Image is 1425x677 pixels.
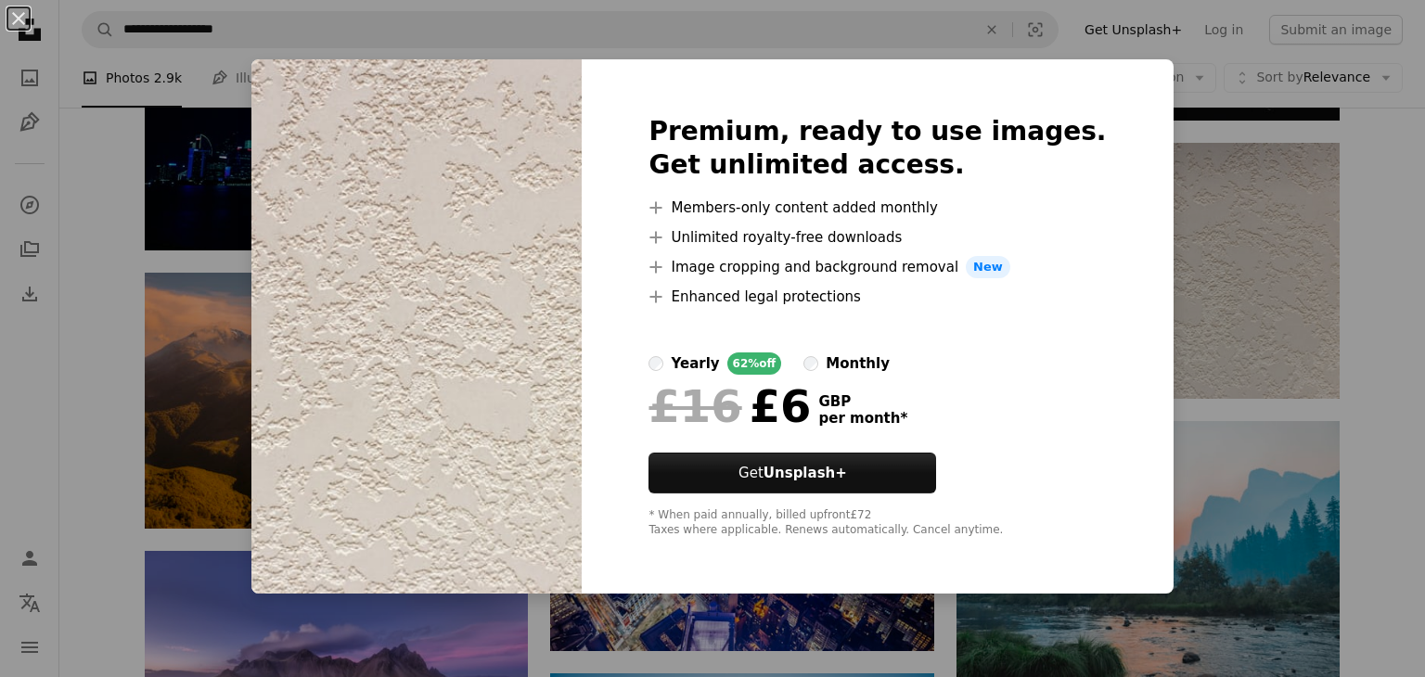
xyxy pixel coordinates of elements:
div: 62% off [727,352,782,375]
span: £16 [648,382,741,430]
span: per month * [818,410,907,427]
div: * When paid annually, billed upfront £72 Taxes where applicable. Renews automatically. Cancel any... [648,508,1106,538]
strong: Unsplash+ [764,465,847,481]
input: monthly [803,356,818,371]
span: GBP [818,393,907,410]
input: yearly62%off [648,356,663,371]
span: New [966,256,1010,278]
li: Enhanced legal protections [648,286,1106,308]
div: monthly [826,352,890,375]
button: GetUnsplash+ [648,453,936,493]
div: £6 [648,382,811,430]
li: Unlimited royalty-free downloads [648,226,1106,249]
h2: Premium, ready to use images. Get unlimited access. [648,115,1106,182]
li: Image cropping and background removal [648,256,1106,278]
li: Members-only content added monthly [648,197,1106,219]
div: yearly [671,352,719,375]
img: premium_photo-1700237621949-c7850c78d2ac [251,59,582,594]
